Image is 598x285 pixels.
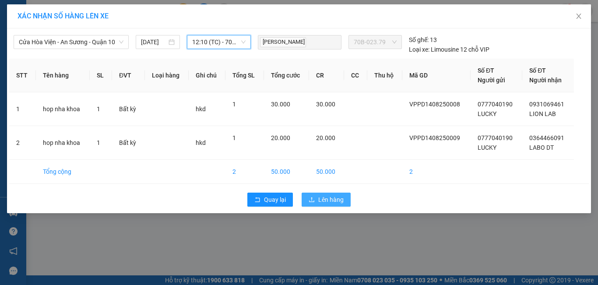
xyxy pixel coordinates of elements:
[575,13,582,20] span: close
[367,59,402,92] th: Thu hộ
[409,134,460,141] span: VPPD1408250009
[309,59,344,92] th: CR
[18,12,109,20] span: XÁC NHẬN SỐ HÀNG LÊN XE
[112,126,145,160] td: Bất kỳ
[112,59,145,92] th: ĐVT
[3,56,92,62] span: [PERSON_NAME]:
[3,5,42,44] img: logo
[478,77,505,84] span: Người gửi
[254,197,260,204] span: rollback
[69,39,107,44] span: Hotline: 19001152
[69,14,118,25] span: Bến xe [GEOGRAPHIC_DATA]
[478,67,494,74] span: Số ĐT
[19,35,123,49] span: Cửa Hòa Viện - An Sương - Quận 10
[225,160,264,184] td: 2
[529,101,564,108] span: 0931069461
[478,144,496,151] span: LUCKY
[316,101,335,108] span: 30.000
[316,134,335,141] span: 20.000
[402,59,471,92] th: Mã GD
[271,101,290,108] span: 30.000
[309,160,344,184] td: 50.000
[19,63,53,69] span: 12:28:51 [DATE]
[232,101,236,108] span: 1
[318,195,344,204] span: Lên hàng
[9,59,36,92] th: STT
[344,59,367,92] th: CC
[264,160,309,184] td: 50.000
[309,197,315,204] span: upload
[529,144,554,151] span: LABO DT
[90,59,112,92] th: SL
[141,37,166,47] input: 14/08/2025
[478,134,513,141] span: 0777040190
[529,67,546,74] span: Số ĐT
[409,45,489,54] div: Limousine 12 chỗ VIP
[112,92,145,126] td: Bất kỳ
[478,110,496,117] span: LUCKY
[196,106,206,113] span: hkd
[69,26,120,37] span: 01 Võ Văn Truyện, KP.1, Phường 2
[145,59,189,92] th: Loại hàng
[232,134,236,141] span: 1
[44,56,92,62] span: VPPD1408250010
[529,110,556,117] span: LION LAB
[196,139,206,146] span: hkd
[566,4,591,29] button: Close
[36,92,90,126] td: hop nha khoa
[529,134,564,141] span: 0364466091
[354,35,397,49] span: 70B-023.79
[9,126,36,160] td: 2
[409,45,429,54] span: Loại xe:
[247,193,293,207] button: rollbackQuay lại
[36,59,90,92] th: Tên hàng
[3,63,53,69] span: In ngày:
[192,35,246,49] span: 12:10 (TC) - 70B-023.79
[36,160,90,184] td: Tổng cộng
[69,5,120,12] strong: ĐỒNG PHƯỚC
[36,126,90,160] td: hop nha khoa
[24,47,107,54] span: -----------------------------------------
[271,134,290,141] span: 20.000
[189,59,225,92] th: Ghi chú
[264,195,286,204] span: Quay lại
[409,101,460,108] span: VPPD1408250008
[97,106,100,113] span: 1
[409,35,437,45] div: 13
[402,160,471,184] td: 2
[97,139,100,146] span: 1
[260,37,306,47] span: [PERSON_NAME]
[9,92,36,126] td: 1
[302,193,351,207] button: uploadLên hàng
[264,59,309,92] th: Tổng cước
[225,59,264,92] th: Tổng SL
[478,101,513,108] span: 0777040190
[409,35,429,45] span: Số ghế:
[529,77,562,84] span: Người nhận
